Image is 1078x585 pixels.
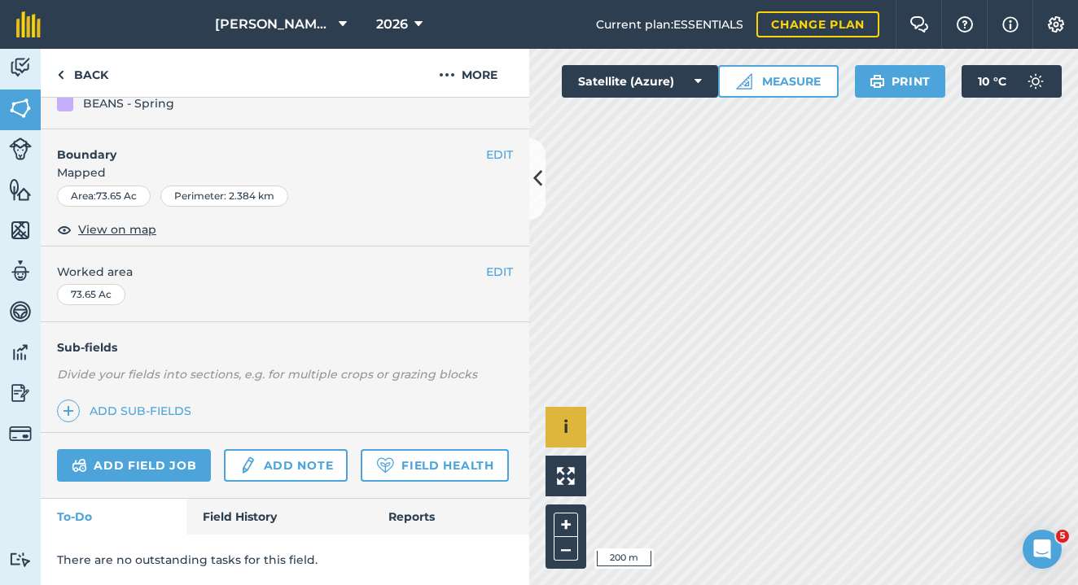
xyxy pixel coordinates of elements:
em: Divide your fields into sections, e.g. for multiple crops or grazing blocks [57,367,477,382]
img: Two speech bubbles overlapping with the left bubble in the forefront [909,16,929,33]
button: View on map [57,220,156,239]
a: To-Do [41,499,186,535]
span: View on map [78,220,156,238]
a: Reports [372,499,529,535]
button: EDIT [486,146,513,164]
a: Field Health [361,449,508,482]
button: i [546,407,586,447]
a: Back [41,49,125,97]
span: Current plan : ESSENTIALS [596,15,743,33]
button: 10 °C [962,65,1062,98]
img: svg+xml;base64,PHN2ZyB4bWxucz0iaHR0cDovL3d3dy53My5vcmcvMjAwMC9zdmciIHdpZHRoPSIxNyIgaGVpZ2h0PSIxNy... [1002,15,1019,34]
img: svg+xml;base64,PD94bWwgdmVyc2lvbj0iMS4wIiBlbmNvZGluZz0idXRmLTgiPz4KPCEtLSBHZW5lcmF0b3I6IEFkb2JlIE... [9,381,32,405]
img: svg+xml;base64,PHN2ZyB4bWxucz0iaHR0cDovL3d3dy53My5vcmcvMjAwMC9zdmciIHdpZHRoPSIxOCIgaGVpZ2h0PSIyNC... [57,220,72,239]
img: svg+xml;base64,PHN2ZyB4bWxucz0iaHR0cDovL3d3dy53My5vcmcvMjAwMC9zdmciIHdpZHRoPSI1NiIgaGVpZ2h0PSI2MC... [9,218,32,242]
img: svg+xml;base64,PHN2ZyB4bWxucz0iaHR0cDovL3d3dy53My5vcmcvMjAwMC9zdmciIHdpZHRoPSI1NiIgaGVpZ2h0PSI2MC... [9,96,32,120]
span: [PERSON_NAME] Farm Partnership [215,15,332,34]
button: More [407,49,529,97]
p: There are no outstanding tasks for this field. [57,551,513,569]
img: svg+xml;base64,PD94bWwgdmVyc2lvbj0iMS4wIiBlbmNvZGluZz0idXRmLTgiPz4KPCEtLSBHZW5lcmF0b3I6IEFkb2JlIE... [239,456,256,475]
div: BEANS - Spring [83,94,174,112]
h4: Boundary [41,129,486,164]
span: Mapped [41,164,529,181]
button: + [554,513,578,537]
a: Field History [186,499,371,535]
a: Add field job [57,449,211,482]
span: 2026 [376,15,408,34]
a: Add sub-fields [57,399,198,422]
iframe: Intercom live chat [1023,530,1062,569]
img: svg+xml;base64,PD94bWwgdmVyc2lvbj0iMS4wIiBlbmNvZGluZz0idXRmLTgiPz4KPCEtLSBHZW5lcmF0b3I6IEFkb2JlIE... [9,422,32,445]
span: 5 [1056,530,1069,543]
button: EDIT [486,263,513,281]
img: A question mark icon [955,16,975,33]
img: svg+xml;base64,PD94bWwgdmVyc2lvbj0iMS4wIiBlbmNvZGluZz0idXRmLTgiPz4KPCEtLSBHZW5lcmF0b3I6IEFkb2JlIE... [9,259,32,283]
span: 10 ° C [978,65,1006,98]
div: Perimeter : 2.384 km [160,186,288,207]
img: Four arrows, one pointing top left, one top right, one bottom right and the last bottom left [557,467,575,485]
img: svg+xml;base64,PD94bWwgdmVyc2lvbj0iMS4wIiBlbmNvZGluZz0idXRmLTgiPz4KPCEtLSBHZW5lcmF0b3I6IEFkb2JlIE... [1019,65,1052,98]
h4: Sub-fields [41,338,529,356]
img: svg+xml;base64,PHN2ZyB4bWxucz0iaHR0cDovL3d3dy53My5vcmcvMjAwMC9zdmciIHdpZHRoPSIxNCIgaGVpZ2h0PSIyNC... [63,401,74,421]
img: Ruler icon [736,73,752,89]
a: Change plan [756,11,879,37]
img: svg+xml;base64,PHN2ZyB4bWxucz0iaHR0cDovL3d3dy53My5vcmcvMjAwMC9zdmciIHdpZHRoPSI5IiBoZWlnaHQ9IjI0Ii... [57,65,64,85]
button: Print [855,65,946,98]
span: i [563,417,568,437]
img: svg+xml;base64,PD94bWwgdmVyc2lvbj0iMS4wIiBlbmNvZGluZz0idXRmLTgiPz4KPCEtLSBHZW5lcmF0b3I6IEFkb2JlIE... [9,55,32,80]
button: Measure [718,65,839,98]
button: Satellite (Azure) [562,65,718,98]
img: svg+xml;base64,PHN2ZyB4bWxucz0iaHR0cDovL3d3dy53My5vcmcvMjAwMC9zdmciIHdpZHRoPSI1NiIgaGVpZ2h0PSI2MC... [9,177,32,202]
a: Add note [224,449,348,482]
img: fieldmargin Logo [16,11,41,37]
div: 73.65 Ac [57,284,125,305]
img: svg+xml;base64,PD94bWwgdmVyc2lvbj0iMS4wIiBlbmNvZGluZz0idXRmLTgiPz4KPCEtLSBHZW5lcmF0b3I6IEFkb2JlIE... [9,552,32,567]
div: Area : 73.65 Ac [57,186,151,207]
img: svg+xml;base64,PD94bWwgdmVyc2lvbj0iMS4wIiBlbmNvZGluZz0idXRmLTgiPz4KPCEtLSBHZW5lcmF0b3I6IEFkb2JlIE... [72,456,87,475]
img: svg+xml;base64,PD94bWwgdmVyc2lvbj0iMS4wIiBlbmNvZGluZz0idXRmLTgiPz4KPCEtLSBHZW5lcmF0b3I6IEFkb2JlIE... [9,340,32,365]
img: svg+xml;base64,PHN2ZyB4bWxucz0iaHR0cDovL3d3dy53My5vcmcvMjAwMC9zdmciIHdpZHRoPSIxOSIgaGVpZ2h0PSIyNC... [870,72,885,91]
img: svg+xml;base64,PD94bWwgdmVyc2lvbj0iMS4wIiBlbmNvZGluZz0idXRmLTgiPz4KPCEtLSBHZW5lcmF0b3I6IEFkb2JlIE... [9,138,32,160]
img: svg+xml;base64,PHN2ZyB4bWxucz0iaHR0cDovL3d3dy53My5vcmcvMjAwMC9zdmciIHdpZHRoPSIyMCIgaGVpZ2h0PSIyNC... [439,65,455,85]
img: A cog icon [1046,16,1066,33]
span: Worked area [57,263,513,281]
button: – [554,537,578,561]
img: svg+xml;base64,PD94bWwgdmVyc2lvbj0iMS4wIiBlbmNvZGluZz0idXRmLTgiPz4KPCEtLSBHZW5lcmF0b3I6IEFkb2JlIE... [9,299,32,324]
